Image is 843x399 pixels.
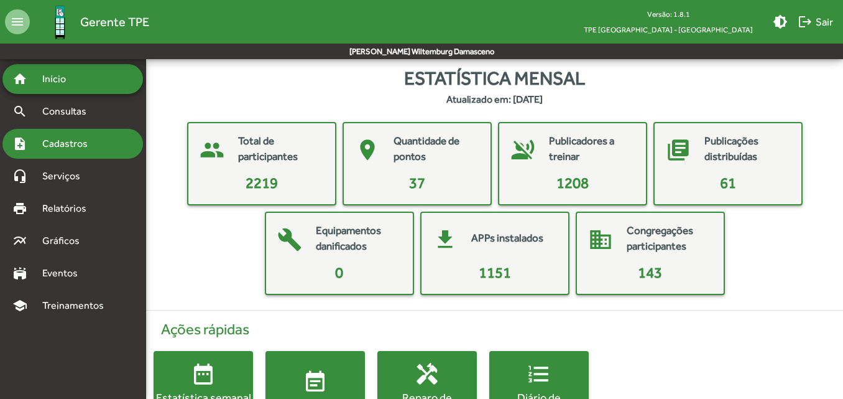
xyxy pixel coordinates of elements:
mat-card-title: Congregações participantes [627,223,711,255]
span: 61 [720,174,736,191]
mat-icon: get_app [426,221,464,258]
mat-card-title: Publicadores a treinar [549,133,633,165]
mat-icon: place [349,131,386,169]
span: Estatística mensal [404,64,585,92]
mat-icon: multiline_chart [12,233,27,248]
mat-icon: menu [5,9,30,34]
a: Gerente TPE [30,2,149,42]
mat-icon: headset_mic [12,169,27,184]
button: Sair [793,11,838,33]
span: Treinamentos [35,298,119,313]
span: Cadastros [35,136,104,151]
span: 37 [409,174,425,191]
span: Serviços [35,169,97,184]
mat-icon: home [12,72,27,87]
img: Logo [40,2,80,42]
span: Gerente TPE [80,12,149,32]
span: 1208 [556,174,589,191]
span: 1151 [479,264,511,281]
span: TPE [GEOGRAPHIC_DATA] - [GEOGRAPHIC_DATA] [574,22,763,37]
span: Sair [798,11,833,33]
mat-icon: stadium [12,266,27,281]
mat-icon: date_range [191,362,216,387]
span: Início [35,72,84,87]
mat-icon: format_list_numbered [527,362,551,387]
h4: Ações rápidas [154,321,836,339]
mat-icon: note_add [12,136,27,151]
mat-icon: domain [582,221,619,258]
span: 0 [335,264,343,281]
div: Versão: 1.8.1 [574,6,763,22]
mat-icon: school [12,298,27,313]
mat-icon: print [12,201,27,216]
mat-icon: people [193,131,231,169]
mat-icon: brightness_medium [773,14,788,29]
mat-card-title: APPs instalados [471,230,543,246]
span: Relatórios [35,201,103,216]
mat-icon: handyman [415,362,440,387]
mat-icon: search [12,104,27,119]
mat-icon: event_note [303,370,328,395]
mat-card-title: Publicações distribuídas [704,133,789,165]
mat-card-title: Equipamentos danificados [316,223,400,255]
mat-card-title: Total de participantes [238,133,323,165]
mat-icon: logout [798,14,813,29]
strong: Atualizado em: [DATE] [446,92,543,107]
span: Gráficos [35,233,96,248]
span: 2219 [246,174,278,191]
mat-icon: library_books [660,131,697,169]
span: Consultas [35,104,103,119]
mat-icon: voice_over_off [504,131,541,169]
span: Eventos [35,266,94,281]
mat-card-title: Quantidade de pontos [394,133,478,165]
mat-icon: build [271,221,308,258]
span: 143 [638,264,662,281]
